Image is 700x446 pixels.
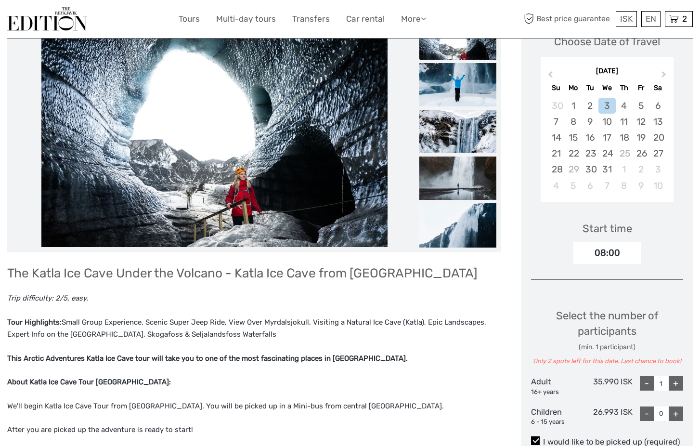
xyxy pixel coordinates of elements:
[616,178,633,194] div: Choose Thursday, January 8th, 2026
[544,98,670,194] div: month 2025-12
[633,178,649,194] div: Choose Friday, January 9th, 2026
[616,114,633,130] div: Choose Thursday, December 11th, 2025
[582,178,598,194] div: Choose Tuesday, January 6th, 2026
[7,294,88,302] em: Trip difficulty: 2/5, easy.
[7,400,501,413] p: We'll begin Katla Ice Cave Tour from [GEOGRAPHIC_DATA]. You will be picked up in a Mini-bus from ...
[419,110,496,153] img: 49968a4350134f8db3b22b1fbeb8490b_slider_thumbnail.jpeg
[633,81,649,94] div: Fr
[598,145,615,161] div: Choose Wednesday, December 24th, 2025
[565,81,582,94] div: Mo
[582,130,598,145] div: Choose Tuesday, December 16th, 2025
[7,318,62,327] strong: Tour Highlights:
[548,161,565,177] div: Choose Sunday, December 28th, 2025
[7,316,501,341] p: Small Group Experience, Scenic Super Jeep Ride, View Over Myrdalsjokull, Visiting a Natural Ice C...
[401,12,426,26] a: More
[633,130,649,145] div: Choose Friday, December 19th, 2025
[649,178,666,194] div: Choose Saturday, January 10th, 2026
[641,11,661,27] div: EN
[649,98,666,114] div: Choose Saturday, December 6th, 2025
[582,81,598,94] div: Tu
[548,145,565,161] div: Choose Sunday, December 21st, 2025
[582,161,598,177] div: Choose Tuesday, December 30th, 2025
[582,98,598,114] div: Choose Tuesday, December 2nd, 2025
[7,378,171,386] strong: About Katla Ice Cave Tour [GEOGRAPHIC_DATA]:
[681,14,688,24] span: 2
[649,81,666,94] div: Sa
[649,130,666,145] div: Choose Saturday, December 20th, 2025
[598,178,615,194] div: Choose Wednesday, January 7th, 2026
[598,114,615,130] div: Choose Wednesday, December 10th, 2025
[582,114,598,130] div: Choose Tuesday, December 9th, 2025
[346,12,385,26] a: Car rental
[616,145,633,161] div: Not available Thursday, December 25th, 2025
[616,161,633,177] div: Choose Thursday, January 1st, 2026
[620,14,633,24] span: ISK
[616,98,633,114] div: Choose Thursday, December 4th, 2025
[531,407,582,427] div: Children
[7,7,87,31] img: The Reykjavík Edition
[649,161,666,177] div: Choose Saturday, January 3rd, 2026
[565,114,582,130] div: Choose Monday, December 8th, 2025
[649,145,666,161] div: Choose Saturday, December 27th, 2025
[542,69,557,84] button: Previous Month
[541,66,674,77] div: [DATE]
[669,407,683,421] div: +
[565,145,582,161] div: Choose Monday, December 22nd, 2025
[111,15,122,26] button: Open LiveChat chat widget
[573,242,641,264] div: 08:00
[548,178,565,194] div: Choose Sunday, January 4th, 2026
[419,157,496,200] img: 472557486867485a9f365ebd0882ac5d_slider_thumbnail.jpeg
[669,376,683,391] div: +
[548,98,565,114] div: Choose Sunday, November 30th, 2025
[548,81,565,94] div: Su
[216,12,276,26] a: Multi-day tours
[565,98,582,114] div: Choose Monday, December 1st, 2025
[633,98,649,114] div: Choose Friday, December 5th, 2025
[531,342,683,352] div: (min. 1 participant)
[583,221,632,236] div: Start time
[598,81,615,94] div: We
[565,161,582,177] div: Not available Monday, December 29th, 2025
[649,114,666,130] div: Choose Saturday, December 13th, 2025
[419,203,496,319] img: 34e1fe0dc7e948d99c70a67eb047172e.jpeg
[7,266,501,281] h2: The Katla Ice Cave Under the Volcano - Katla Ice Cave from [GEOGRAPHIC_DATA]
[598,161,615,177] div: Choose Wednesday, December 31st, 2025
[7,354,408,363] strong: This Arctic Adventures Katla Ice Cave tour will take you to one of the most fascinating places in...
[657,69,673,84] button: Next Month
[531,388,582,397] div: 16+ years
[640,407,654,421] div: -
[7,424,501,436] p: After you are picked up the adventure is ready to start!
[582,145,598,161] div: Choose Tuesday, December 23rd, 2025
[616,81,633,94] div: Th
[633,145,649,161] div: Choose Friday, December 26th, 2025
[419,63,496,106] img: 96ac70acac804862b549f0febc16d0c9_slider_thumbnail.jpeg
[598,130,615,145] div: Choose Wednesday, December 17th, 2025
[582,407,632,427] div: 26.993 ISK
[292,12,330,26] a: Transfers
[531,418,582,427] div: 6 - 15 years
[554,34,660,49] div: Choose Date of Travel
[41,16,388,248] img: 011f754e5494487bb7b7e7dfd8459c9d_main_slider.jpeg
[548,114,565,130] div: Choose Sunday, December 7th, 2025
[598,98,615,114] div: Choose Wednesday, December 3rd, 2025
[565,130,582,145] div: Choose Monday, December 15th, 2025
[640,376,654,391] div: -
[548,130,565,145] div: Choose Sunday, December 14th, 2025
[531,357,683,366] div: Only 2 spots left for this date. Last chance to book!
[521,11,613,27] span: Best price guarantee
[616,130,633,145] div: Choose Thursday, December 18th, 2025
[531,308,683,366] div: Select the number of participants
[582,376,632,396] div: 35.990 ISK
[13,17,109,25] p: We're away right now. Please check back later!
[633,114,649,130] div: Choose Friday, December 12th, 2025
[179,12,200,26] a: Tours
[531,376,582,396] div: Adult
[633,161,649,177] div: Choose Friday, January 2nd, 2026
[565,178,582,194] div: Choose Monday, January 5th, 2026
